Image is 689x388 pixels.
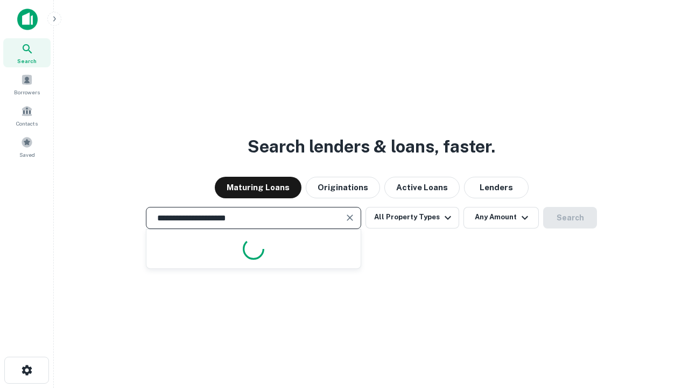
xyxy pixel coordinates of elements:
[384,177,460,198] button: Active Loans
[17,57,37,65] span: Search
[3,38,51,67] a: Search
[19,150,35,159] span: Saved
[635,302,689,354] iframe: Chat Widget
[342,210,357,225] button: Clear
[14,88,40,96] span: Borrowers
[248,134,495,160] h3: Search lenders & loans, faster.
[3,101,51,130] a: Contacts
[17,9,38,30] img: capitalize-icon.png
[306,177,380,198] button: Originations
[215,177,301,198] button: Maturing Loans
[3,132,51,161] a: Saved
[365,207,459,228] button: All Property Types
[3,70,51,99] a: Borrowers
[16,119,38,128] span: Contacts
[464,177,529,198] button: Lenders
[463,207,539,228] button: Any Amount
